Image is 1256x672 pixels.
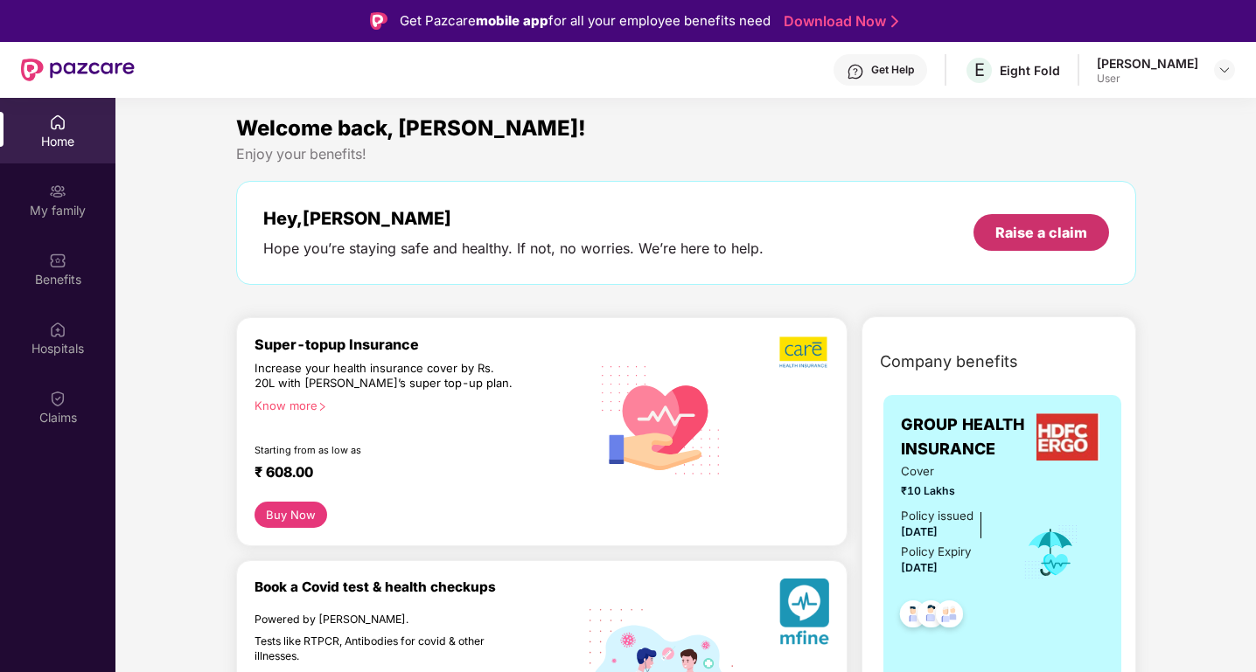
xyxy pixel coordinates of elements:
[995,223,1087,242] div: Raise a claim
[255,361,514,391] div: Increase your health insurance cover by Rs. 20L with [PERSON_NAME]’s super top-up plan.
[784,12,893,31] a: Download Now
[255,578,590,595] div: Book a Covid test & health checkups
[255,502,327,528] button: Buy Now
[1022,523,1079,581] img: icon
[901,561,938,574] span: [DATE]
[255,398,579,411] div: Know more
[255,444,515,456] div: Starting from as low as
[1036,413,1099,461] img: insurerLogo
[901,507,973,525] div: Policy issued
[910,595,952,638] img: svg+xml;base64,PHN2ZyB4bWxucz0iaHR0cDovL3d3dy53My5vcmcvMjAwMC9zdmciIHdpZHRoPSI0OC45NDMiIGhlaWdodD...
[49,252,66,269] img: svg+xml;base64,PHN2ZyBpZD0iQmVuZWZpdHMiIHhtbG5zPSJodHRwOi8vd3d3LnczLm9yZy8yMDAwL3N2ZyIgd2lkdGg9Ij...
[974,59,985,80] span: E
[928,595,971,638] img: svg+xml;base64,PHN2ZyB4bWxucz0iaHR0cDovL3d3dy53My5vcmcvMjAwMC9zdmciIHdpZHRoPSI0OC45NDMiIGhlaWdodD...
[49,114,66,131] img: svg+xml;base64,PHN2ZyBpZD0iSG9tZSIgeG1sbnM9Imh0dHA6Ly93d3cudzMub3JnLzIwMDAvc3ZnIiB3aWR0aD0iMjAiIG...
[901,412,1032,462] span: GROUP HEALTH INSURANCE
[1097,55,1198,72] div: [PERSON_NAME]
[1218,63,1232,77] img: svg+xml;base64,PHN2ZyBpZD0iRHJvcGRvd24tMzJ4MzIiIHhtbG5zPSJodHRwOi8vd3d3LnczLm9yZy8yMDAwL3N2ZyIgd2...
[255,634,514,663] div: Tests like RTPCR, Antibodies for covid & other illnesses.
[49,390,66,407] img: svg+xml;base64,PHN2ZyBpZD0iQ2xhaW0iIHhtbG5zPSJodHRwOi8vd3d3LnczLm9yZy8yMDAwL3N2ZyIgd2lkdGg9IjIwIi...
[255,613,514,627] div: Powered by [PERSON_NAME].
[49,321,66,338] img: svg+xml;base64,PHN2ZyBpZD0iSG9zcGl0YWxzIiB4bWxucz0iaHR0cDovL3d3dy53My5vcmcvMjAwMC9zdmciIHdpZHRoPS...
[21,59,135,81] img: New Pazcare Logo
[236,145,1136,163] div: Enjoy your benefits!
[901,462,999,481] span: Cover
[590,346,733,492] img: svg+xml;base64,PHN2ZyB4bWxucz0iaHR0cDovL3d3dy53My5vcmcvMjAwMC9zdmciIHhtbG5zOnhsaW5rPSJodHRwOi8vd3...
[847,63,864,80] img: svg+xml;base64,PHN2ZyBpZD0iSGVscC0zMngzMiIgeG1sbnM9Imh0dHA6Ly93d3cudzMub3JnLzIwMDAvc3ZnIiB3aWR0aD...
[880,350,1018,374] span: Company benefits
[400,10,771,31] div: Get Pazcare for all your employee benefits need
[49,183,66,200] img: svg+xml;base64,PHN2ZyB3aWR0aD0iMjAiIGhlaWdodD0iMjAiIHZpZXdCb3g9IjAgMCAyMCAyMCIgZmlsbD0ibm9uZSIgeG...
[1097,72,1198,86] div: User
[370,12,387,30] img: Logo
[901,482,999,499] span: ₹10 Lakhs
[255,336,590,353] div: Super-topup Insurance
[263,208,764,229] div: Hey, [PERSON_NAME]
[317,402,327,412] span: right
[779,336,829,369] img: b5dec4f62d2307b9de63beb79f102df3.png
[255,463,572,484] div: ₹ 608.00
[1000,62,1060,79] div: Eight Fold
[871,63,914,77] div: Get Help
[901,543,971,561] div: Policy Expiry
[892,595,935,638] img: svg+xml;base64,PHN2ZyB4bWxucz0iaHR0cDovL3d3dy53My5vcmcvMjAwMC9zdmciIHdpZHRoPSI0OC45NDMiIGhlaWdodD...
[779,578,829,651] img: svg+xml;base64,PHN2ZyB4bWxucz0iaHR0cDovL3d3dy53My5vcmcvMjAwMC9zdmciIHhtbG5zOnhsaW5rPSJodHRwOi8vd3...
[263,239,764,258] div: Hope you’re staying safe and healthy. If not, no worries. We’re here to help.
[476,12,548,29] strong: mobile app
[891,12,898,31] img: Stroke
[236,115,586,141] span: Welcome back, [PERSON_NAME]!
[901,525,938,538] span: [DATE]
